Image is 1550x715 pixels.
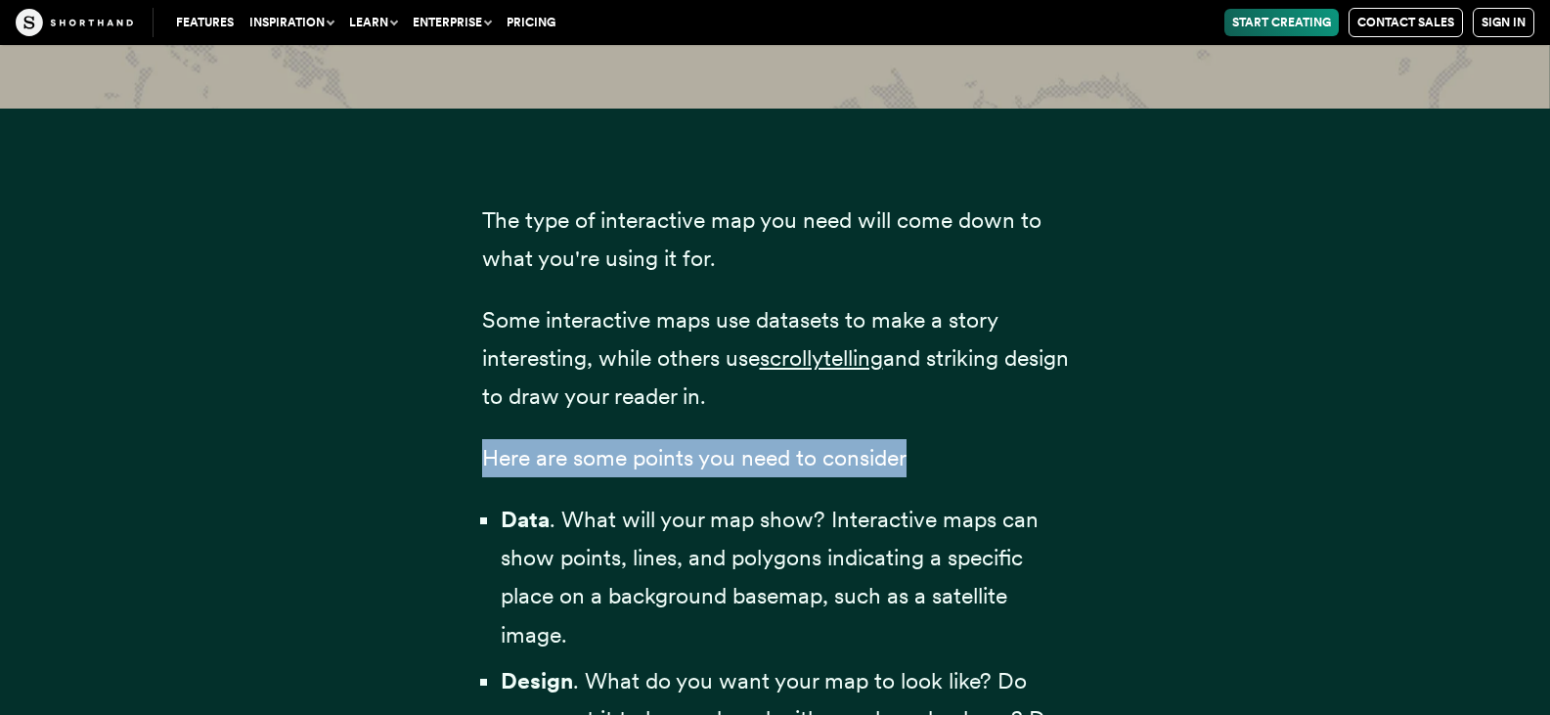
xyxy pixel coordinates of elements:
[501,667,573,694] strong: Design
[16,9,133,36] img: The Craft
[168,9,242,36] a: Features
[482,206,1041,272] span: The type of interactive map you need will come down to what you're using it for.
[482,344,1069,410] span: and striking design to draw your reader in.
[341,9,405,36] button: Learn
[1473,8,1534,37] a: Sign in
[1224,9,1339,36] a: Start Creating
[405,9,499,36] button: Enterprise
[501,506,550,533] strong: Data
[499,9,563,36] a: Pricing
[1349,8,1463,37] a: Contact Sales
[242,9,341,36] button: Inspiration
[482,444,907,471] span: Here are some points you need to consider
[501,506,1039,648] span: . What will your map show? Interactive maps can show points, lines, and polygons indicating a spe...
[760,344,883,372] a: scrollytelling
[482,306,997,372] span: Some interactive maps use datasets to make a story interesting, while others use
